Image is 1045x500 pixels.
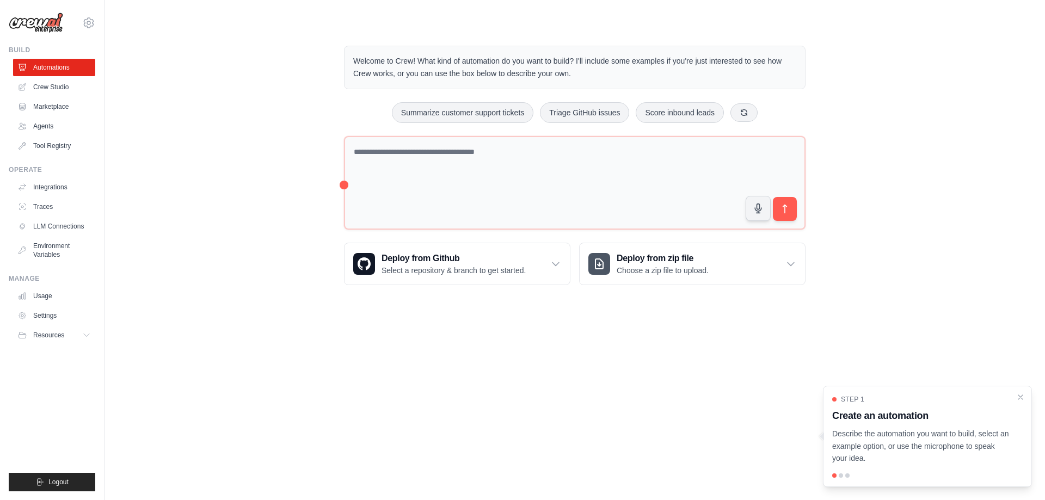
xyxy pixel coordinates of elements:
img: Logo [9,13,63,33]
a: LLM Connections [13,218,95,235]
a: Automations [13,59,95,76]
button: Triage GitHub issues [540,102,629,123]
button: Score inbound leads [636,102,724,123]
span: Resources [33,331,64,339]
iframe: Chat Widget [991,448,1045,500]
p: Welcome to Crew! What kind of automation do you want to build? I'll include some examples if you'... [353,55,796,80]
a: Crew Studio [13,78,95,96]
a: Agents [13,118,95,135]
a: Integrations [13,178,95,196]
p: Describe the automation you want to build, select an example option, or use the microphone to spe... [832,428,1010,465]
div: Operate [9,165,95,174]
h3: Deploy from zip file [617,252,709,265]
button: Logout [9,473,95,491]
a: Usage [13,287,95,305]
span: Step 1 [841,395,864,404]
a: Settings [13,307,95,324]
h3: Deploy from Github [382,252,526,265]
button: Summarize customer support tickets [392,102,533,123]
div: Manage [9,274,95,283]
button: Resources [13,326,95,344]
span: Logout [48,478,69,486]
button: Close walkthrough [1016,393,1025,402]
div: Build [9,46,95,54]
p: Select a repository & branch to get started. [382,265,526,276]
a: Environment Variables [13,237,95,263]
a: Marketplace [13,98,95,115]
a: Traces [13,198,95,215]
a: Tool Registry [13,137,95,155]
h3: Create an automation [832,408,1010,423]
p: Choose a zip file to upload. [617,265,709,276]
